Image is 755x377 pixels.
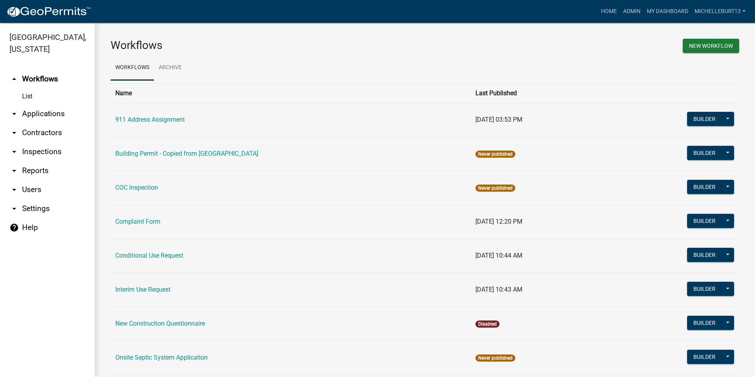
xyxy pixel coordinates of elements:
[115,116,185,123] a: 911 Address Assignment
[644,4,691,19] a: My Dashboard
[9,185,19,194] i: arrow_drop_down
[115,286,171,293] a: Interim Use Request
[475,320,500,328] span: Disabled
[9,204,19,213] i: arrow_drop_down
[154,55,186,81] a: Archive
[687,180,722,194] button: Builder
[9,147,19,156] i: arrow_drop_down
[475,252,522,259] span: [DATE] 10:44 AM
[111,39,419,52] h3: Workflows
[687,248,722,262] button: Builder
[9,74,19,84] i: arrow_drop_up
[9,166,19,175] i: arrow_drop_down
[475,218,522,225] span: [DATE] 12:20 PM
[683,39,739,53] button: New Workflow
[115,150,258,157] a: Building Permit - Copied from [GEOGRAPHIC_DATA]
[9,223,19,232] i: help
[475,354,515,362] span: Never published
[115,354,208,361] a: Onsite Septic System Application
[9,109,19,119] i: arrow_drop_down
[687,146,722,160] button: Builder
[475,151,515,158] span: Never published
[687,282,722,296] button: Builder
[687,112,722,126] button: Builder
[111,83,471,103] th: Name
[471,83,604,103] th: Last Published
[111,55,154,81] a: Workflows
[687,350,722,364] button: Builder
[115,218,160,225] a: Complaint Form
[115,252,183,259] a: Conditional Use Request
[620,4,644,19] a: Admin
[115,184,158,191] a: COC Inspection
[475,286,522,293] span: [DATE] 10:43 AM
[687,316,722,330] button: Builder
[475,185,515,192] span: Never published
[9,128,19,138] i: arrow_drop_down
[687,214,722,228] button: Builder
[115,320,205,327] a: New Construction Questionnaire
[598,4,620,19] a: Home
[691,4,749,19] a: michelleburt13
[475,116,522,123] span: [DATE] 03:53 PM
